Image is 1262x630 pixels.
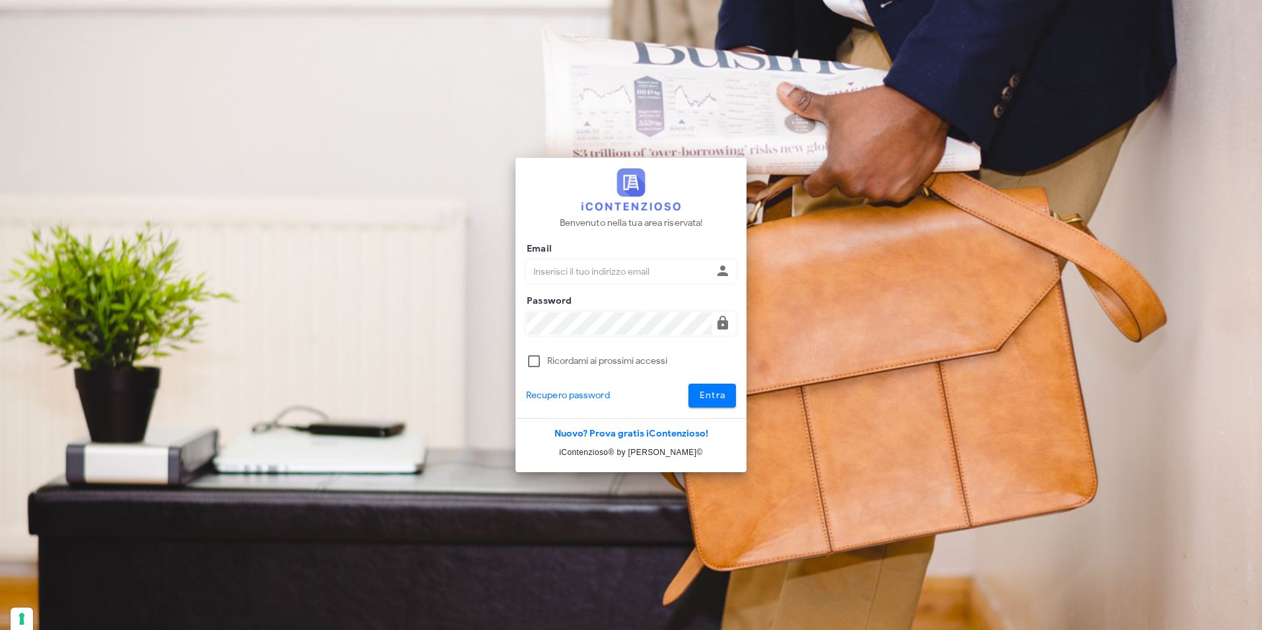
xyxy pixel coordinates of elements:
p: Benvenuto nella tua area riservata! [560,216,703,230]
a: Recupero password [526,388,610,403]
label: Password [523,295,572,308]
label: Ricordami ai prossimi accessi [547,355,736,368]
span: Entra [699,390,726,401]
button: Le tue preferenze relative al consenso per le tecnologie di tracciamento [11,608,33,630]
input: Inserisci il tuo indirizzo email [527,260,712,283]
p: iContenzioso® by [PERSON_NAME]© [515,446,747,459]
label: Email [523,242,552,256]
a: Nuovo? Prova gratis iContenzioso! [554,428,708,439]
button: Entra [688,384,737,407]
